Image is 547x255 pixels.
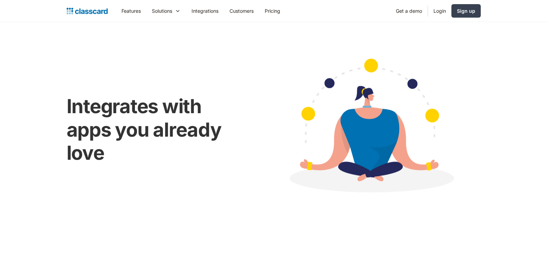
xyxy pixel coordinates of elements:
[390,3,428,19] a: Get a demo
[259,3,286,19] a: Pricing
[186,3,224,19] a: Integrations
[260,45,481,211] img: Cartoon image showing connected apps
[146,3,186,19] div: Solutions
[116,3,146,19] a: Features
[451,4,481,18] a: Sign up
[152,7,172,14] div: Solutions
[224,3,259,19] a: Customers
[67,95,246,165] h1: Integrates with apps you already love
[67,6,108,16] a: home
[457,7,475,14] div: Sign up
[428,3,451,19] a: Login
